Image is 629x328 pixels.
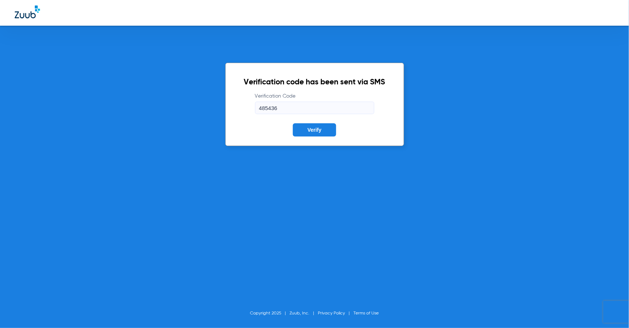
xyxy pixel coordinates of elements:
[15,6,40,18] img: Zuub Logo
[290,310,318,317] li: Zuub, Inc.
[318,311,345,316] a: Privacy Policy
[354,311,379,316] a: Terms of Use
[250,310,290,317] li: Copyright 2025
[255,92,374,114] label: Verification Code
[293,123,336,136] button: Verify
[308,127,321,133] span: Verify
[244,79,385,86] h2: Verification code has been sent via SMS
[255,102,374,114] input: Verification Code
[592,293,629,328] iframe: Chat Widget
